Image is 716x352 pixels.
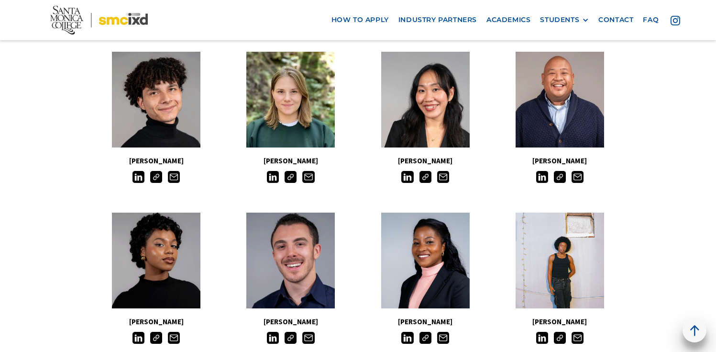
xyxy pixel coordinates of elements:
[150,332,162,344] img: Link icon
[554,332,566,344] img: Link icon
[285,171,297,183] img: Link icon
[482,11,535,29] a: Academics
[437,332,449,344] img: Email icon
[671,15,680,25] img: icon - instagram
[401,171,413,183] img: LinkedIn icon
[594,11,638,29] a: contact
[493,155,627,167] h5: [PERSON_NAME]
[554,171,566,183] img: Link icon
[358,316,493,328] h5: [PERSON_NAME]
[536,332,548,344] img: LinkedIn icon
[302,332,314,344] img: Email icon
[267,332,279,344] img: LinkedIn icon
[572,171,584,183] img: Email icon
[168,171,180,183] img: Email icon
[267,171,279,183] img: LinkedIn icon
[419,332,431,344] img: Link icon
[437,171,449,183] img: Email icon
[168,332,180,344] img: Email icon
[285,332,297,344] img: Link icon
[89,155,223,167] h5: [PERSON_NAME]
[683,318,706,342] a: back to top
[394,11,482,29] a: industry partners
[536,171,548,183] img: LinkedIn icon
[572,332,584,344] img: Email icon
[638,11,663,29] a: faq
[540,16,589,24] div: STUDENTS
[540,16,579,24] div: STUDENTS
[132,332,144,344] img: LinkedIn icon
[89,316,223,328] h5: [PERSON_NAME]
[223,155,358,167] h5: [PERSON_NAME]
[150,171,162,183] img: Link icon
[50,6,148,34] img: Santa Monica College - SMC IxD logo
[419,171,431,183] img: Link icon
[493,316,627,328] h5: [PERSON_NAME]
[327,11,394,29] a: how to apply
[302,171,314,183] img: Email icon
[132,171,144,183] img: LinkedIn icon
[401,332,413,344] img: LinkedIn icon
[223,316,358,328] h5: [PERSON_NAME]
[358,155,493,167] h5: [PERSON_NAME]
